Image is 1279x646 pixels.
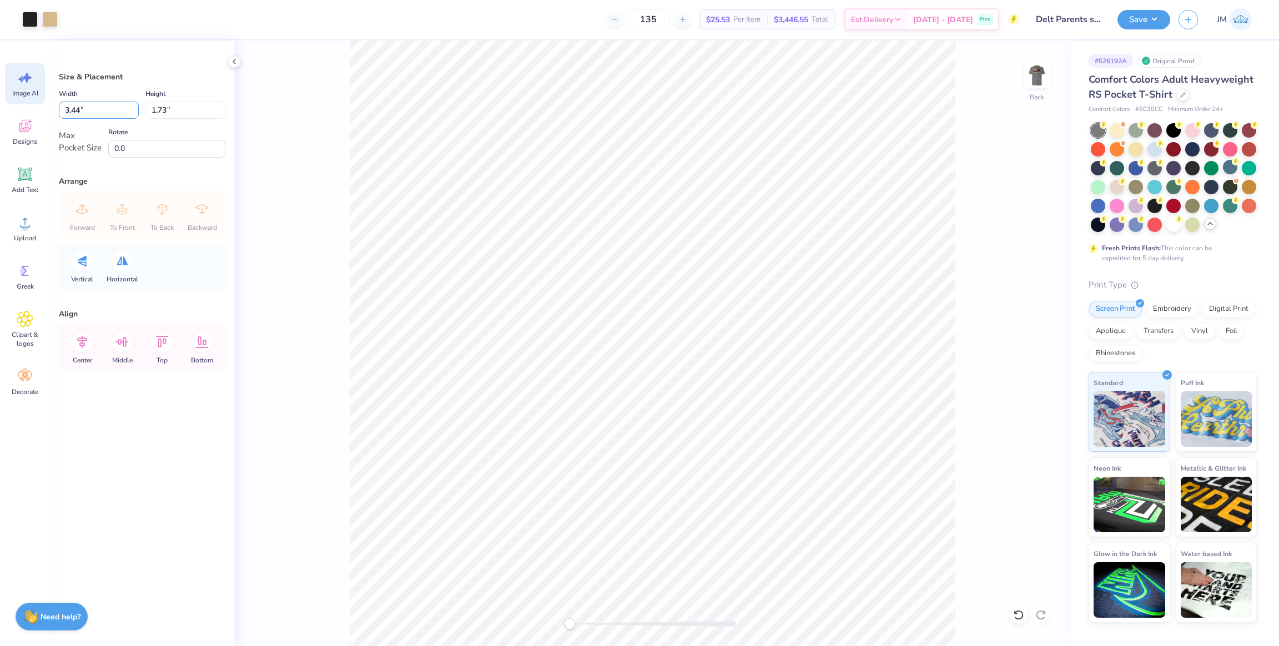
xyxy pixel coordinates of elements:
img: Neon Ink [1094,477,1165,532]
span: Neon Ink [1094,462,1121,474]
div: Digital Print [1202,301,1256,317]
img: Metallic & Glitter Ink [1181,477,1252,532]
div: Applique [1089,323,1133,340]
span: Upload [14,234,36,243]
span: Image AI [12,89,38,98]
img: Puff Ink [1181,391,1252,447]
span: Puff Ink [1181,377,1204,388]
span: Center [73,356,92,365]
div: Max Pocket Size [59,129,102,154]
span: [DATE] - [DATE] [913,14,973,26]
label: Rotate [108,125,128,139]
span: Bottom [191,356,213,365]
strong: Fresh Prints Flash: [1102,244,1161,253]
span: Per Item [733,14,761,26]
span: Designs [13,137,37,146]
span: Comfort Colors [1089,105,1130,114]
img: Glow in the Dark Ink [1094,562,1165,618]
span: Metallic & Glitter Ink [1181,462,1246,474]
span: JM [1217,13,1227,26]
div: This color can be expedited for 5 day delivery. [1102,243,1238,263]
span: Water based Ink [1181,548,1232,559]
span: Greek [17,282,34,291]
div: Accessibility label [564,618,575,629]
div: Arrange [59,175,225,187]
span: Clipart & logos [7,330,43,348]
label: Height [145,87,165,100]
img: Water based Ink [1181,562,1252,618]
div: Original Proof [1139,54,1201,68]
span: $3,446.55 [774,14,808,26]
div: Foil [1218,323,1245,340]
div: # 526192A [1089,54,1133,68]
div: Rhinestones [1089,345,1142,362]
button: Save [1117,10,1170,29]
span: Total [812,14,828,26]
input: Untitled Design [1028,8,1109,31]
input: – – [627,9,670,29]
span: Comfort Colors Adult Heavyweight RS Pocket T-Shirt [1089,73,1253,101]
img: Standard [1094,391,1165,447]
span: Decorate [12,387,38,396]
span: $25.53 [706,14,730,26]
div: Back [1030,92,1044,102]
span: Add Text [12,185,38,194]
span: Standard [1094,377,1123,388]
span: Horizontal [107,275,138,284]
div: Transfers [1136,323,1181,340]
strong: Need help? [41,612,80,622]
span: Est. Delivery [851,14,893,26]
div: Embroidery [1146,301,1199,317]
span: Top [157,356,168,365]
span: Free [980,16,990,23]
div: Align [59,308,225,320]
span: Minimum Order: 24 + [1168,105,1223,114]
span: Glow in the Dark Ink [1094,548,1157,559]
div: Size & Placement [59,71,225,83]
img: Back [1026,64,1048,87]
a: JM [1212,8,1257,31]
div: Vinyl [1184,323,1215,340]
span: # 6030CC [1135,105,1162,114]
label: Width [59,87,78,100]
div: Print Type [1089,279,1257,291]
span: Middle [112,356,133,365]
div: Screen Print [1089,301,1142,317]
span: Vertical [71,275,93,284]
img: John Michael Binayas [1230,8,1252,31]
